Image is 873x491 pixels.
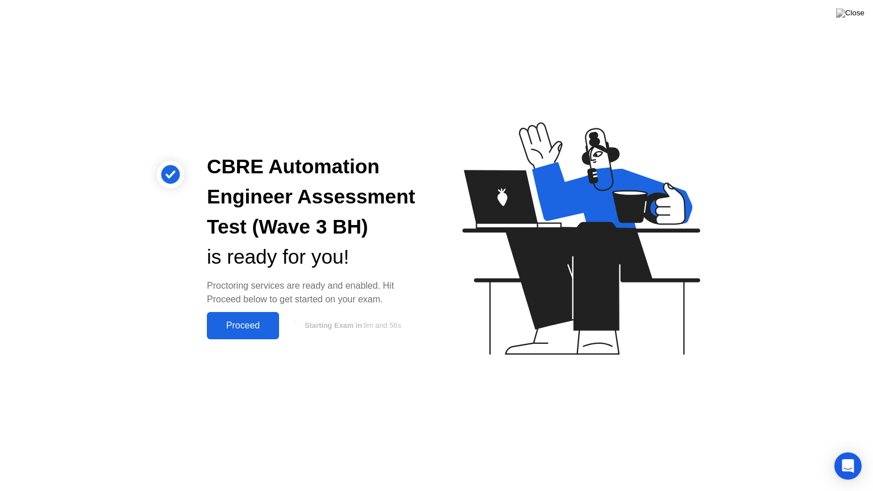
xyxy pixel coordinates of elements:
div: is ready for you! [207,242,418,272]
div: CBRE Automation Engineer Assessment Test (Wave 3 BH) [207,152,418,242]
button: Proceed [207,312,279,339]
div: Open Intercom Messenger [834,452,862,480]
div: Proctoring services are ready and enabled. Hit Proceed below to get started on your exam. [207,279,418,306]
button: Starting Exam in9m and 56s [285,315,418,336]
div: Proceed [210,321,276,331]
img: Close [836,9,864,18]
span: 9m and 56s [363,321,401,330]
